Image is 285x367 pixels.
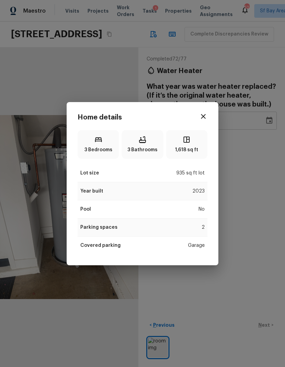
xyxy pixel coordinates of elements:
[192,188,205,195] p: 2023
[80,188,103,195] p: Year built
[175,146,198,153] p: 1,618 sq ft
[199,206,205,213] p: No
[176,170,205,177] p: 935 sq ft lot
[202,224,205,231] p: 2
[127,146,158,153] p: 3 Bathrooms
[80,242,121,249] p: Covered parking
[188,242,205,249] p: Garage
[84,146,112,153] p: 3 Bedrooms
[80,224,118,231] p: Parking spaces
[78,113,122,122] h4: Home details
[80,170,99,177] p: Lot size
[80,206,91,213] p: Pool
